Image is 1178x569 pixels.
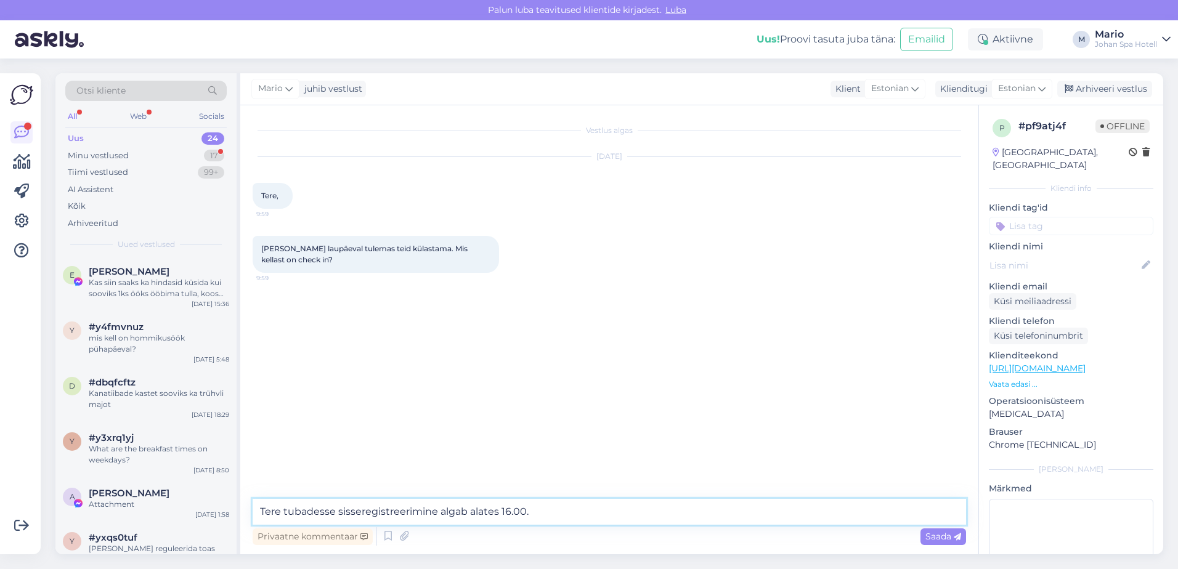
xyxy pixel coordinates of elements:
[68,150,129,162] div: Minu vestlused
[989,464,1153,475] div: [PERSON_NAME]
[253,528,373,545] div: Privaatne kommentaar
[258,82,283,95] span: Mario
[89,543,229,565] div: [PERSON_NAME] reguleerida toas konditsioneeri?
[1095,39,1157,49] div: Johan Spa Hotell
[70,437,75,446] span: y
[989,280,1153,293] p: Kliendi email
[989,363,1086,374] a: [URL][DOMAIN_NAME]
[89,321,144,333] span: #y4fmvnuz
[989,293,1076,310] div: Küsi meiliaadressi
[89,499,229,510] div: Attachment
[989,315,1153,328] p: Kliendi telefon
[1095,30,1171,49] a: MarioJohan Spa Hotell
[968,28,1043,50] div: Aktiivne
[68,184,113,196] div: AI Assistent
[1073,31,1090,48] div: M
[989,379,1153,390] p: Vaata edasi ...
[128,108,149,124] div: Web
[89,277,229,299] div: Kas siin saaks ka hindasid küsida kui sooviks 1ks ööks ööbima tulla, koos hommikusöögiga? :)
[989,328,1088,344] div: Küsi telefoninumbrit
[70,270,75,280] span: E
[989,349,1153,362] p: Klienditeekond
[999,123,1005,132] span: p
[197,108,227,124] div: Socials
[68,166,128,179] div: Tiimi vestlused
[89,488,169,499] span: Andrus Rako
[89,333,229,355] div: mis kell on hommikusöök pühapäeval?
[900,28,953,51] button: Emailid
[253,125,966,136] div: Vestlus algas
[204,150,224,162] div: 17
[89,377,136,388] span: #dbqfcftz
[192,299,229,309] div: [DATE] 15:36
[256,273,303,283] span: 9:59
[935,83,988,95] div: Klienditugi
[70,536,75,546] span: y
[89,532,137,543] span: #yxqs0tuf
[989,201,1153,214] p: Kliendi tag'id
[1057,81,1152,97] div: Arhiveeri vestlus
[201,132,224,145] div: 24
[925,531,961,542] span: Saada
[70,492,75,501] span: A
[195,510,229,519] div: [DATE] 1:58
[89,432,134,443] span: #y3xrq1yj
[198,166,224,179] div: 99+
[68,200,86,212] div: Kõik
[193,355,229,364] div: [DATE] 5:48
[1095,119,1150,133] span: Offline
[261,244,469,264] span: [PERSON_NAME] laupäeval tulemas teid külastama. Mis kellast on check in?
[989,259,1139,272] input: Lisa nimi
[76,84,126,97] span: Otsi kliente
[193,466,229,475] div: [DATE] 8:50
[989,438,1153,451] p: Chrome [TECHNICAL_ID]
[68,132,84,145] div: Uus
[69,381,75,390] span: d
[68,217,118,230] div: Arhiveeritud
[989,217,1153,235] input: Lisa tag
[989,395,1153,408] p: Operatsioonisüsteem
[118,239,175,250] span: Uued vestlused
[662,4,690,15] span: Luba
[1018,119,1095,134] div: # pf9atj4f
[253,151,966,162] div: [DATE]
[757,33,780,45] b: Uus!
[989,183,1153,194] div: Kliendi info
[253,499,966,525] textarea: Tere tubadesse sisseregistreerimine algab alates 16.00.
[89,388,229,410] div: Kanatiibade kastet sooviks ka trühvli majot
[261,191,278,200] span: Tere,
[10,83,33,107] img: Askly Logo
[65,108,79,124] div: All
[989,482,1153,495] p: Märkmed
[989,426,1153,438] p: Brauser
[1095,30,1157,39] div: Mario
[831,83,861,95] div: Klient
[89,443,229,466] div: What are the breakfast times on weekdays?
[70,326,75,335] span: y
[989,408,1153,421] p: [MEDICAL_DATA]
[89,266,169,277] span: Elis Tunder
[757,32,895,47] div: Proovi tasuta juba täna:
[871,82,909,95] span: Estonian
[989,240,1153,253] p: Kliendi nimi
[998,82,1036,95] span: Estonian
[192,410,229,419] div: [DATE] 18:29
[993,146,1129,172] div: [GEOGRAPHIC_DATA], [GEOGRAPHIC_DATA]
[299,83,362,95] div: juhib vestlust
[256,209,303,219] span: 9:59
